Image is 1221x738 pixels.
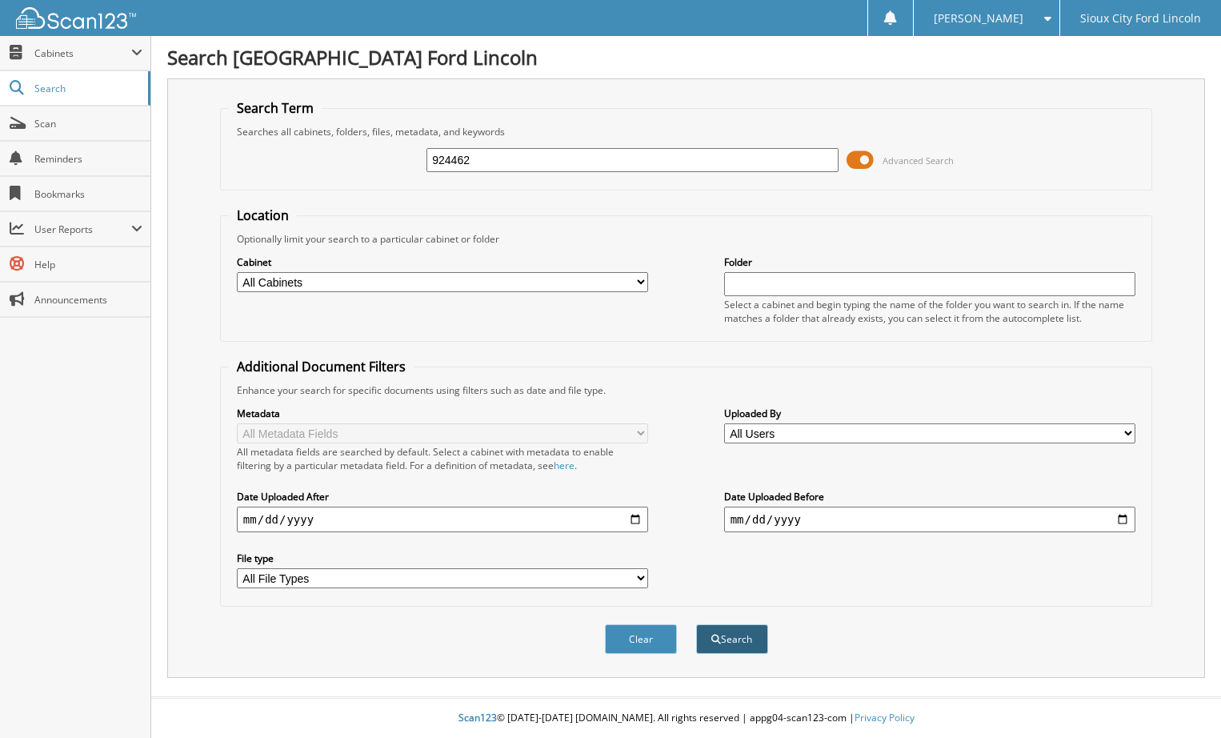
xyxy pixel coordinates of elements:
[724,407,1135,420] label: Uploaded By
[883,154,954,166] span: Advanced Search
[724,298,1135,325] div: Select a cabinet and begin typing the name of the folder you want to search in. If the name match...
[724,490,1135,503] label: Date Uploaded Before
[34,223,131,236] span: User Reports
[34,152,142,166] span: Reminders
[458,711,497,724] span: Scan123
[237,507,648,532] input: start
[724,507,1135,532] input: end
[229,99,322,117] legend: Search Term
[16,7,136,29] img: scan123-logo-white.svg
[237,255,648,269] label: Cabinet
[34,258,142,271] span: Help
[237,445,648,472] div: All metadata fields are searched by default. Select a cabinet with metadata to enable filtering b...
[229,207,297,224] legend: Location
[1141,661,1221,738] iframe: Chat Widget
[34,293,142,307] span: Announcements
[237,551,648,565] label: File type
[34,46,131,60] span: Cabinets
[167,44,1205,70] h1: Search [GEOGRAPHIC_DATA] Ford Lincoln
[554,459,574,472] a: here
[229,358,414,375] legend: Additional Document Filters
[724,255,1135,269] label: Folder
[34,82,140,95] span: Search
[934,14,1023,23] span: [PERSON_NAME]
[696,624,768,654] button: Search
[151,699,1221,738] div: © [DATE]-[DATE] [DOMAIN_NAME]. All rights reserved | appg04-scan123-com |
[237,407,648,420] label: Metadata
[1080,14,1201,23] span: Sioux City Ford Lincoln
[605,624,677,654] button: Clear
[229,383,1143,397] div: Enhance your search for specific documents using filters such as date and file type.
[34,187,142,201] span: Bookmarks
[34,117,142,130] span: Scan
[855,711,915,724] a: Privacy Policy
[229,232,1143,246] div: Optionally limit your search to a particular cabinet or folder
[229,125,1143,138] div: Searches all cabinets, folders, files, metadata, and keywords
[237,490,648,503] label: Date Uploaded After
